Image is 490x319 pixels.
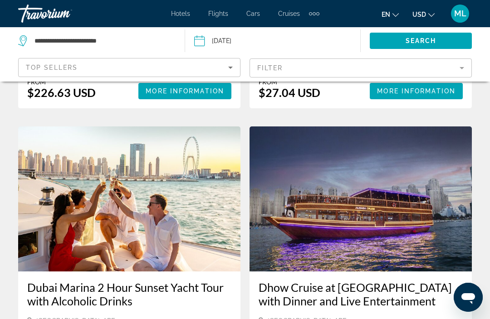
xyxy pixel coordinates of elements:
button: Change currency [412,8,435,21]
a: Cruises [278,10,300,17]
span: More Information [146,87,224,95]
div: From [27,78,96,86]
a: Hotels [171,10,190,17]
button: User Menu [448,4,472,23]
iframe: Button to launch messaging window [454,283,483,312]
mat-select: Sort by [26,62,233,73]
a: Dubai Marina 2 Hour Sunset Yacht Tour with Alcoholic Drinks [27,280,231,308]
span: USD [412,11,426,18]
div: $27.04 USD [259,86,320,99]
a: Cars [246,10,260,17]
img: d3.jpg [18,126,240,271]
button: More Information [138,83,231,99]
button: More Information [370,83,463,99]
div: $226.63 USD [27,86,96,99]
a: Travorium [18,2,109,25]
span: ML [454,9,466,18]
a: Flights [208,10,228,17]
a: Dhow Cruise at [GEOGRAPHIC_DATA] with Dinner and Live Entertainment [259,280,463,308]
div: From [259,78,320,86]
button: Extra navigation items [309,6,319,21]
button: Date: Sep 16, 2025 [194,27,361,54]
button: Search [370,33,472,49]
button: Filter [250,58,472,78]
span: Search [406,37,436,44]
img: c5.jpg [250,126,472,271]
button: Change language [382,8,399,21]
span: en [382,11,390,18]
span: Top Sellers [26,64,78,71]
span: More Information [377,87,456,95]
